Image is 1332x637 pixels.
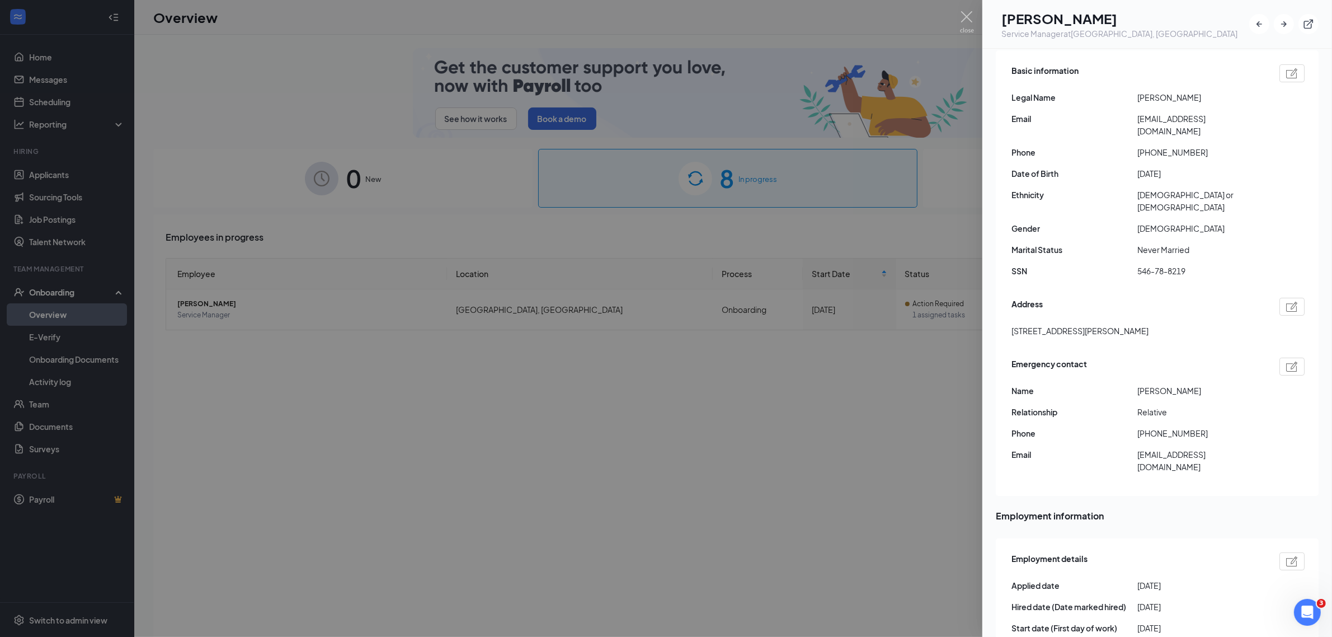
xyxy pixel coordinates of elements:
[1137,222,1263,235] span: [DEMOGRAPHIC_DATA]
[1274,14,1294,34] button: ArrowRight
[1011,146,1137,158] span: Phone
[1011,189,1137,201] span: Ethnicity
[1011,406,1137,418] span: Relationship
[1011,427,1137,439] span: Phone
[1303,18,1314,30] svg: ExternalLink
[1011,385,1137,397] span: Name
[1011,622,1137,634] span: Start date (First day of work)
[1137,622,1263,634] span: [DATE]
[1137,243,1263,256] span: Never Married
[1011,448,1137,461] span: Email
[1011,91,1137,104] span: Legal Name
[1137,448,1263,473] span: [EMAIL_ADDRESS][DOMAIN_NAME]
[1011,222,1137,235] span: Gender
[996,509,1319,523] span: Employment information
[1011,64,1079,82] span: Basic information
[1011,325,1149,337] span: [STREET_ADDRESS][PERSON_NAME]
[1137,113,1263,137] span: [EMAIL_ADDRESS][DOMAIN_NAME]
[1001,28,1237,39] div: Service Manager at [GEOGRAPHIC_DATA], [GEOGRAPHIC_DATA]
[1137,385,1263,397] span: [PERSON_NAME]
[1298,14,1319,34] button: ExternalLink
[1011,601,1137,613] span: Hired date (Date marked hired)
[1011,113,1137,125] span: Email
[1137,265,1263,277] span: 546-78-8219
[1001,9,1237,28] h1: [PERSON_NAME]
[1137,91,1263,104] span: [PERSON_NAME]
[1249,14,1269,34] button: ArrowLeftNew
[1254,18,1265,30] svg: ArrowLeftNew
[1011,358,1087,376] span: Emergency contact
[1011,298,1043,316] span: Address
[1137,146,1263,158] span: [PHONE_NUMBER]
[1137,406,1263,418] span: Relative
[1294,599,1321,626] iframe: Intercom live chat
[1011,265,1137,277] span: SSN
[1137,427,1263,439] span: [PHONE_NUMBER]
[1317,599,1326,608] span: 3
[1011,579,1137,592] span: Applied date
[1278,18,1289,30] svg: ArrowRight
[1011,552,1088,570] span: Employment details
[1137,601,1263,613] span: [DATE]
[1011,167,1137,180] span: Date of Birth
[1137,167,1263,180] span: [DATE]
[1137,189,1263,213] span: [DEMOGRAPHIC_DATA] or [DEMOGRAPHIC_DATA]
[1137,579,1263,592] span: [DATE]
[1011,243,1137,256] span: Marital Status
